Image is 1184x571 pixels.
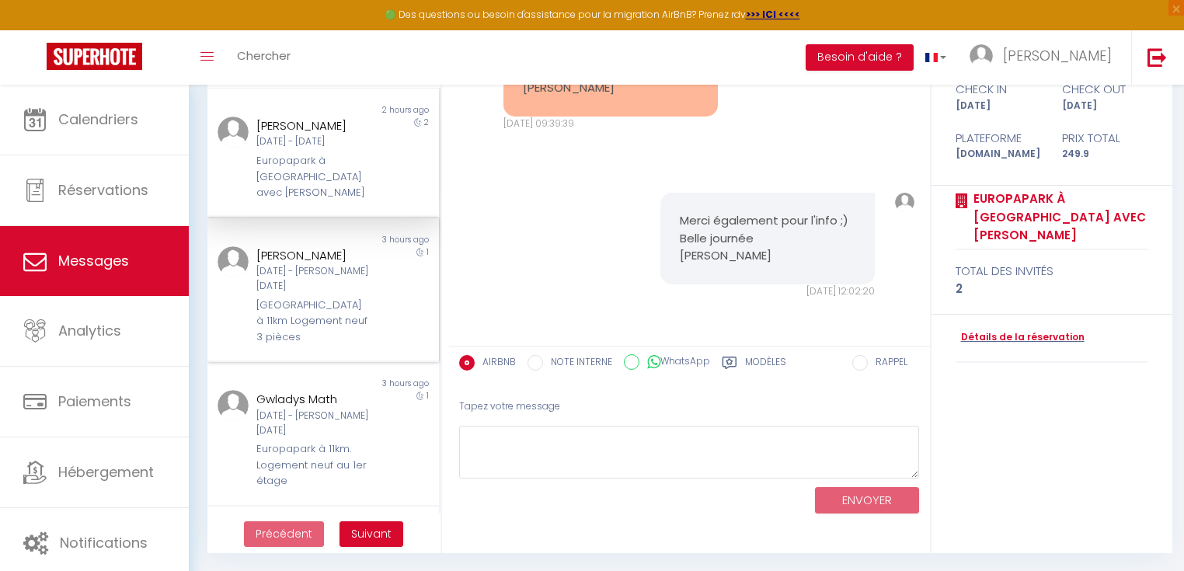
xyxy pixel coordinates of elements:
[237,47,291,64] span: Chercher
[256,264,371,294] div: [DATE] - [PERSON_NAME][DATE]
[323,234,439,246] div: 3 hours ago
[60,533,148,552] span: Notifications
[639,354,710,371] label: WhatsApp
[945,147,1051,162] div: [DOMAIN_NAME]
[956,280,1148,298] div: 2
[459,388,920,426] div: Tapez votre message
[351,526,392,541] span: Suivant
[58,462,154,482] span: Hébergement
[1052,129,1158,148] div: Prix total
[256,390,371,409] div: Gwladys Math
[218,246,249,277] img: ...
[256,526,312,541] span: Précédent
[660,284,875,299] div: [DATE] 12:02:20
[475,355,516,372] label: AIRBNB
[1052,99,1158,113] div: [DATE]
[945,99,1051,113] div: [DATE]
[956,262,1148,280] div: total des invités
[218,390,249,421] img: ...
[815,487,919,514] button: ENVOYER
[1052,80,1158,99] div: check out
[746,8,800,21] a: >>> ICI <<<<
[323,378,439,390] div: 3 hours ago
[503,117,718,131] div: [DATE] 09:39:39
[945,129,1051,148] div: Plateforme
[868,355,907,372] label: RAPPEL
[806,44,914,71] button: Besoin d'aide ?
[256,246,371,265] div: [PERSON_NAME]
[256,441,371,489] div: Europapark à 11km. Logement neuf au 1er étage
[244,521,324,548] button: Previous
[680,212,855,265] pre: Merci également pour l'info ;) Belle journée [PERSON_NAME]
[256,134,371,149] div: [DATE] - [DATE]
[968,190,1148,245] a: Europapark à [GEOGRAPHIC_DATA] avec [PERSON_NAME]
[956,330,1085,345] a: Détails de la réservation
[256,298,371,345] div: [GEOGRAPHIC_DATA] à 11km Logement neuf 3 pièces
[58,180,148,200] span: Réservations
[1003,46,1112,65] span: [PERSON_NAME]
[427,390,429,402] span: 1
[970,44,993,68] img: ...
[543,355,612,372] label: NOTE INTERNE
[958,30,1131,85] a: ... [PERSON_NAME]
[218,117,249,148] img: ...
[256,409,371,438] div: [DATE] - [PERSON_NAME][DATE]
[225,30,302,85] a: Chercher
[895,193,914,211] img: ...
[424,117,429,128] span: 2
[427,246,429,258] span: 1
[58,110,138,129] span: Calendriers
[1052,147,1158,162] div: 249.9
[58,251,129,270] span: Messages
[58,321,121,340] span: Analytics
[58,392,131,411] span: Paiements
[340,521,403,548] button: Next
[945,80,1051,99] div: check in
[47,43,142,70] img: Super Booking
[256,153,371,200] div: Europapark à [GEOGRAPHIC_DATA] avec [PERSON_NAME]
[745,355,786,374] label: Modèles
[323,104,439,117] div: 2 hours ago
[256,117,371,135] div: [PERSON_NAME]
[1147,47,1167,67] img: logout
